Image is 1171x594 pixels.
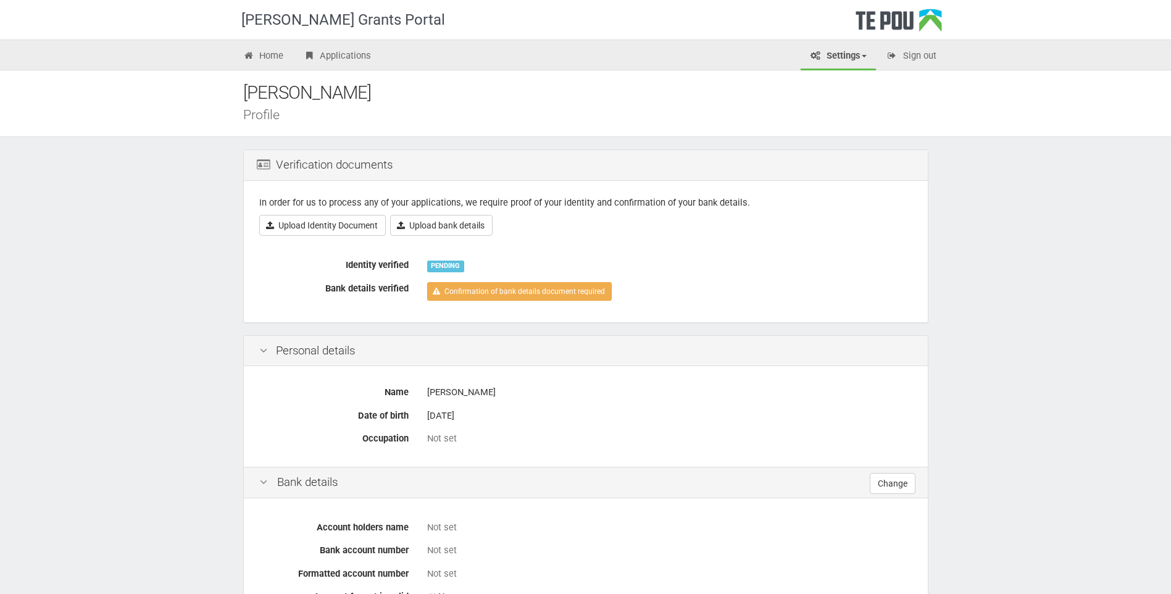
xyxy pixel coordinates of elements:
label: Account holders name [250,517,418,534]
label: Identity verified [250,254,418,272]
p: In order for us to process any of your applications, we require proof of your identity and confir... [259,196,912,209]
div: [PERSON_NAME] [427,382,912,403]
div: [PERSON_NAME] [243,80,947,106]
label: Bank details verified [250,278,418,295]
div: Not set [427,521,912,534]
div: [DATE] [427,405,912,427]
a: Settings [801,43,876,70]
label: Occupation [250,428,418,445]
a: Sign out [877,43,946,70]
div: Bank details [244,467,928,498]
div: PENDING [427,261,464,272]
a: Change [870,473,915,494]
a: Upload Identity Document [259,215,386,236]
div: Te Pou Logo [856,9,942,40]
label: Bank account number [250,540,418,557]
div: Not set [427,567,912,580]
label: Date of birth [250,405,418,422]
div: Not set [427,544,912,557]
a: Confirmation of bank details document required [427,282,612,301]
a: Home [234,43,293,70]
div: Personal details [244,336,928,367]
div: Profile [243,108,947,121]
div: Not set [427,432,912,445]
label: Formatted account number [250,563,418,580]
a: Upload bank details [390,215,493,236]
a: Applications [294,43,380,70]
label: Name [250,382,418,399]
div: Verification documents [244,150,928,181]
